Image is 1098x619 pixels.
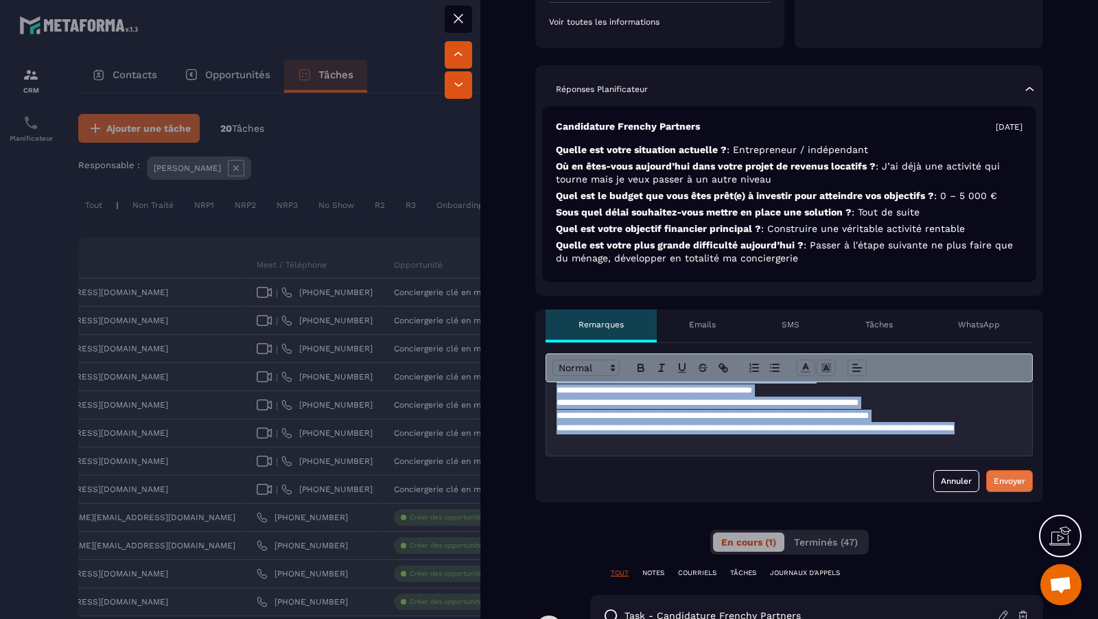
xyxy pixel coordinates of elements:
p: TOUT [611,568,629,578]
p: Remarques [579,319,624,330]
button: Envoyer [986,470,1033,492]
div: Ouvrir le chat [1040,564,1082,605]
span: : Construire une véritable activité rentable [761,223,965,234]
p: Quel est votre objectif financier principal ? [556,222,1023,235]
p: WhatsApp [958,319,1000,330]
p: NOTES [642,568,664,578]
p: Tâches [865,319,893,330]
span: : 0 – 5 000 € [934,190,997,201]
p: [DATE] [996,121,1023,132]
p: Réponses Planificateur [556,84,648,95]
p: Quelle est votre plus grande difficulté aujourd’hui ? [556,239,1023,265]
button: Terminés (47) [786,533,866,552]
p: Où en êtes-vous aujourd’hui dans votre projet de revenus locatifs ? [556,160,1023,186]
span: En cours (1) [721,537,776,548]
button: Annuler [933,470,979,492]
span: : Tout de suite [852,207,920,218]
div: Envoyer [994,474,1025,488]
p: JOURNAUX D'APPELS [770,568,840,578]
p: Quel est le budget que vous êtes prêt(e) à investir pour atteindre vos objectifs ? [556,189,1023,202]
p: COURRIELS [678,568,716,578]
p: SMS [782,319,799,330]
p: Quelle est votre situation actuelle ? [556,143,1023,156]
span: Terminés (47) [794,537,858,548]
button: En cours (1) [713,533,784,552]
p: Voir toutes les informations [549,16,771,27]
p: Emails [689,319,716,330]
p: Sous quel délai souhaitez-vous mettre en place une solution ? [556,206,1023,219]
p: TÂCHES [730,568,756,578]
span: : Entrepreneur / indépendant [727,144,868,155]
p: Candidature Frenchy Partners [556,120,700,133]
